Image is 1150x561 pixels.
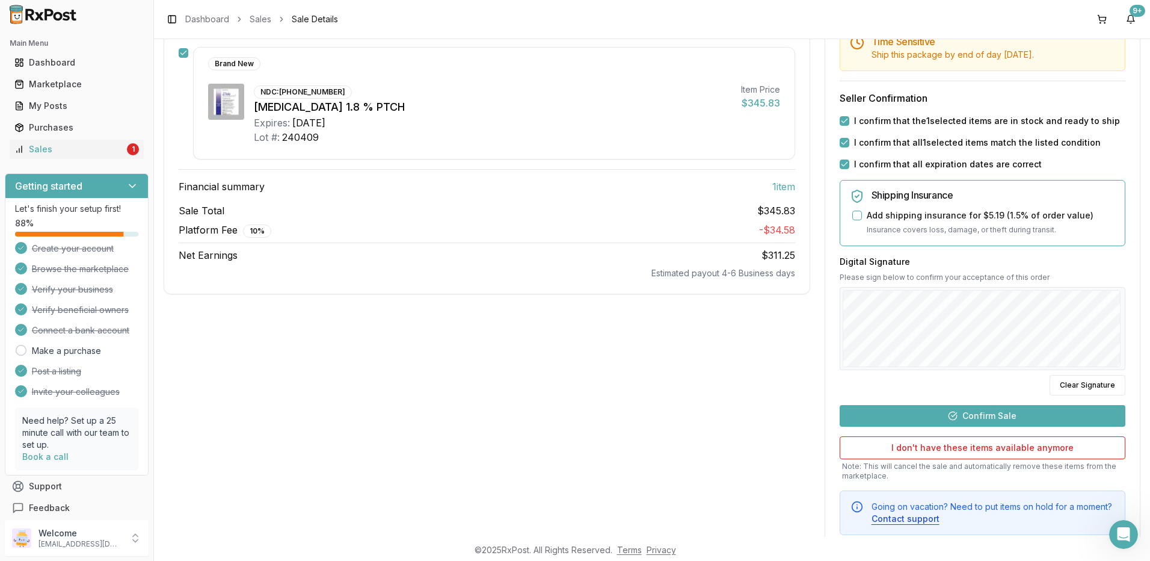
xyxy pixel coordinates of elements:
[254,99,731,116] div: [MEDICAL_DATA] 1.8 % PTCH
[741,84,780,96] div: Item Price
[840,273,1125,282] p: Please sign below to confirm your acceptance of this order
[32,263,129,275] span: Browse the marketplace
[1130,5,1145,17] div: 9+
[179,267,795,279] div: Estimated payout 4-6 Business days
[5,75,149,94] button: Marketplace
[5,497,149,519] button: Feedback
[254,116,290,130] div: Expires:
[854,137,1101,149] label: I confirm that all 1 selected items match the listed condition
[32,365,81,377] span: Post a listing
[840,462,1125,481] p: Note: This will cancel the sale and automatically remove these items from the marketplace.
[772,179,795,194] span: 1 item
[22,415,131,451] p: Need help? Set up a 25 minute call with our team to set up.
[5,5,82,24] img: RxPost Logo
[840,405,1125,427] button: Confirm Sale
[179,203,224,218] span: Sale Total
[872,501,1115,525] div: Going on vacation? Need to put items on hold for a moment?
[10,117,144,138] a: Purchases
[15,179,82,193] h3: Getting started
[757,203,795,218] span: $345.83
[872,190,1115,200] h5: Shipping Insurance
[292,13,338,25] span: Sale Details
[32,284,113,296] span: Verify your business
[32,304,129,316] span: Verify beneficial owners
[250,13,271,25] a: Sales
[127,143,139,155] div: 1
[32,324,129,336] span: Connect a bank account
[15,217,34,229] span: 88 %
[185,13,338,25] nav: breadcrumb
[179,223,271,238] span: Platform Fee
[5,96,149,116] button: My Posts
[22,451,69,462] a: Book a call
[840,256,1125,268] h3: Digital Signature
[38,527,122,539] p: Welcome
[5,118,149,137] button: Purchases
[1109,520,1138,549] iframe: Intercom live chat
[761,249,795,261] span: $311.25
[29,502,70,514] span: Feedback
[14,122,139,134] div: Purchases
[5,476,149,497] button: Support
[1050,375,1125,395] button: Clear Signature
[5,140,149,159] button: Sales1
[854,158,1042,170] label: I confirm that all expiration dates are correct
[14,78,139,90] div: Marketplace
[840,91,1125,105] h3: Seller Confirmation
[10,73,144,95] a: Marketplace
[867,224,1115,236] p: Insurance covers loss, damage, or theft during transit.
[840,436,1125,459] button: I don't have these items available anymore
[14,143,125,155] div: Sales
[1121,10,1140,29] button: 9+
[292,116,325,130] div: [DATE]
[179,248,238,262] span: Net Earnings
[32,386,120,398] span: Invite your colleagues
[15,203,138,215] p: Let's finish your setup first!
[872,513,939,525] button: Contact support
[14,100,139,112] div: My Posts
[254,85,352,99] div: NDC: [PHONE_NUMBER]
[854,115,1120,127] label: I confirm that the 1 selected items are in stock and ready to ship
[10,39,144,48] h2: Main Menu
[741,96,780,110] div: $345.83
[10,138,144,160] a: Sales1
[872,37,1115,46] h5: Time Sensitive
[867,209,1093,222] label: Add shipping insurance for $5.19 ( 1.5 % of order value)
[38,539,122,549] p: [EMAIL_ADDRESS][DOMAIN_NAME]
[243,225,271,238] div: 10 %
[647,545,676,555] a: Privacy
[872,49,1034,60] span: Ship this package by end of day [DATE] .
[282,130,319,144] div: 240409
[10,52,144,73] a: Dashboard
[759,224,795,236] span: - $34.58
[208,57,260,70] div: Brand New
[617,545,642,555] a: Terms
[32,243,114,255] span: Create your account
[10,95,144,117] a: My Posts
[5,53,149,72] button: Dashboard
[179,179,265,194] span: Financial summary
[32,345,101,357] a: Make a purchase
[208,84,244,120] img: ZTlido 1.8 % PTCH
[254,130,280,144] div: Lot #:
[14,57,139,69] div: Dashboard
[185,13,229,25] a: Dashboard
[12,528,31,548] img: User avatar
